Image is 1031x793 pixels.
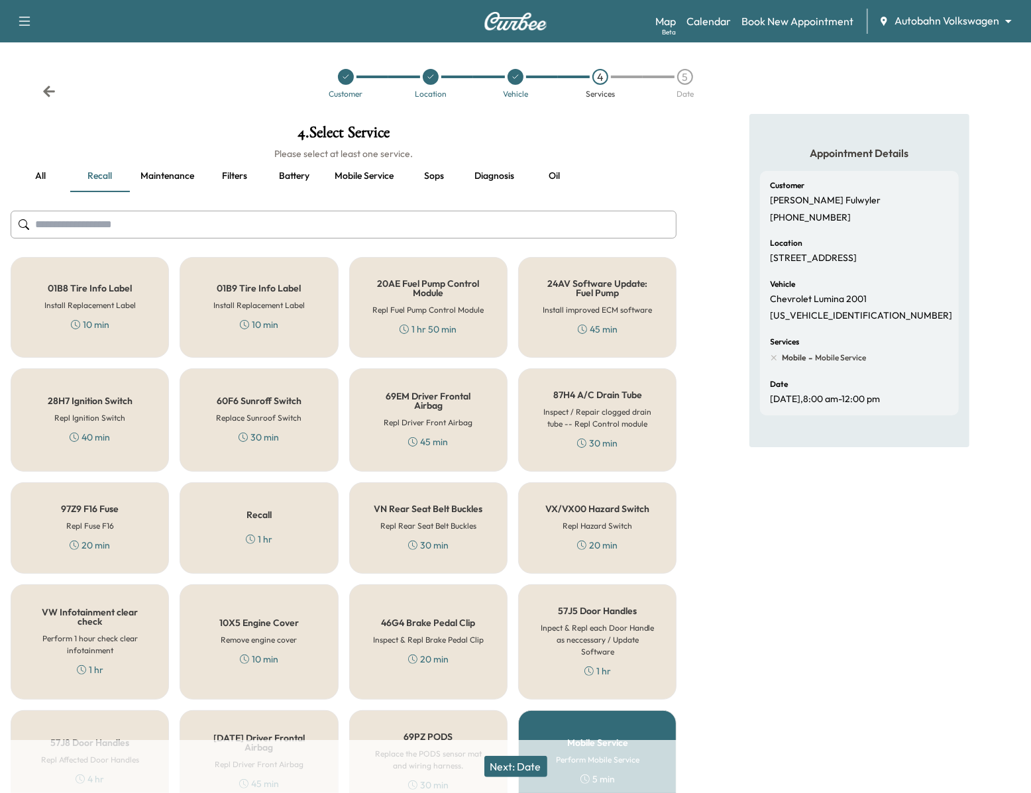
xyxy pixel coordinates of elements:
[201,733,316,752] h5: [DATE] Driver Frontal Airbag
[374,504,482,513] h5: VN Rear Seat Belt Buckles
[372,304,484,316] h6: Repl Fuel Pump Control Module
[240,318,278,331] div: 10 min
[50,738,129,747] h5: 57J8 Door Handles
[783,352,806,363] span: Mobile
[578,323,618,336] div: 45 min
[563,520,632,532] h6: Repl Hazard Switch
[655,13,676,29] a: MapBeta
[77,663,103,676] div: 1 hr
[567,738,628,747] h5: Mobile Service
[371,392,486,410] h5: 69EM Driver Frontal Airbag
[771,394,881,405] p: [DATE] , 8:00 am - 12:00 pm
[686,13,731,29] a: Calendar
[545,504,649,513] h5: VX/VX00 Hazard Switch
[205,160,264,192] button: Filters
[404,732,453,741] h5: 69PZ PODS
[48,396,133,405] h5: 28H7 Ignition Switch
[246,533,272,546] div: 1 hr
[61,504,119,513] h5: 97Z9 F16 Fuse
[771,182,805,189] h6: Customer
[384,417,472,429] h6: Repl Driver Front Airbag
[130,160,205,192] button: Maintenance
[771,310,953,322] p: [US_VEHICLE_IDENTIFICATION_NUMBER]
[32,608,147,626] h5: VW Infotainment clear check
[577,437,618,450] div: 30 min
[11,160,70,192] button: all
[771,338,800,346] h6: Services
[553,390,642,399] h5: 87H4 A/C Drain Tube
[771,195,881,207] p: [PERSON_NAME] Fulwyler
[11,160,677,192] div: basic tabs example
[32,633,147,657] h6: Perform 1 hour check clear infotainment
[264,160,324,192] button: Battery
[540,279,655,297] h5: 24AV Software Update: Fuel Pump
[813,352,867,363] span: Mobile Service
[70,539,110,552] div: 20 min
[543,304,652,316] h6: Install improved ECM software
[373,634,484,646] h6: Inspect & Repl Brake Pedal Clip
[540,406,655,430] h6: Inspect / Repair clogged drain tube -- Repl Control module
[408,653,449,666] div: 20 min
[217,284,301,293] h5: 01B9 Tire Info Label
[213,299,305,311] h6: Install Replacement Label
[11,147,677,160] h6: Please select at least one service.
[677,69,693,85] div: 5
[381,618,475,627] h5: 46G4 Brake Pedal Clip
[771,252,857,264] p: [STREET_ADDRESS]
[219,618,299,627] h5: 10X5 Engine Cover
[380,520,476,532] h6: Repl Rear Seat Belt Buckles
[806,351,813,364] span: -
[771,239,803,247] h6: Location
[895,13,999,28] span: Autobahn Volkswagen
[525,160,584,192] button: Oil
[484,12,547,30] img: Curbee Logo
[44,299,136,311] h6: Install Replacement Label
[42,85,56,98] div: Back
[329,90,363,98] div: Customer
[217,396,301,405] h5: 60F6 Sunroff Switch
[577,539,618,552] div: 20 min
[371,279,486,297] h5: 20AE Fuel Pump Control Module
[592,69,608,85] div: 4
[771,293,867,305] p: Chevrolet Lumina 2001
[71,318,109,331] div: 10 min
[404,160,464,192] button: Sops
[771,280,796,288] h6: Vehicle
[239,431,279,444] div: 30 min
[408,539,449,552] div: 30 min
[558,606,637,615] h5: 57J5 Door Handles
[70,431,110,444] div: 40 min
[216,412,301,424] h6: Replace Sunroof Switch
[66,520,114,532] h6: Repl Fuse F16
[400,323,457,336] div: 1 hr 50 min
[221,634,297,646] h6: Remove engine cover
[48,284,132,293] h5: 01B8 Tire Info Label
[415,90,447,98] div: Location
[70,160,130,192] button: Recall
[586,90,615,98] div: Services
[771,212,851,224] p: [PHONE_NUMBER]
[584,664,611,678] div: 1 hr
[11,125,677,147] h1: 4 . Select Service
[464,160,525,192] button: Diagnosis
[240,653,278,666] div: 10 min
[677,90,694,98] div: Date
[771,380,788,388] h6: Date
[54,412,125,424] h6: Repl Ignition Switch
[408,435,448,449] div: 45 min
[662,27,676,37] div: Beta
[760,146,959,160] h5: Appointment Details
[246,510,272,519] h5: Recall
[741,13,853,29] a: Book New Appointment
[324,160,404,192] button: Mobile service
[484,756,547,777] button: Next: Date
[503,90,528,98] div: Vehicle
[540,622,655,658] h6: Inpect & Repl each Door Handle as neccessary / Update Software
